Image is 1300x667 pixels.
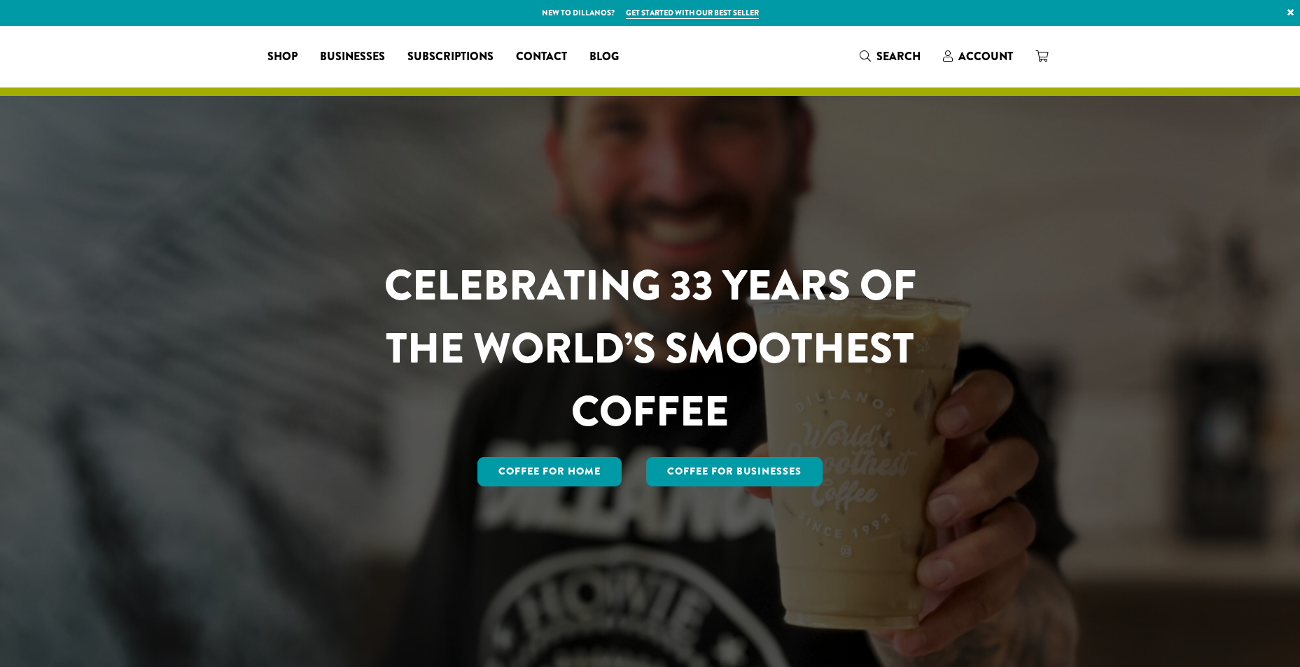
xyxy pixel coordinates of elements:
span: Search [876,48,921,64]
span: Shop [267,48,298,66]
span: Businesses [320,48,385,66]
a: Get started with our best seller [626,7,759,19]
a: Coffee for Home [477,457,622,486]
a: Coffee For Businesses [646,457,823,486]
span: Blog [589,48,619,66]
span: Account [958,48,1013,64]
span: Contact [516,48,567,66]
h1: CELEBRATING 33 YEARS OF THE WORLD’S SMOOTHEST COFFEE [343,254,958,443]
a: Shop [256,45,309,68]
span: Subscriptions [407,48,494,66]
a: Search [848,45,932,68]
